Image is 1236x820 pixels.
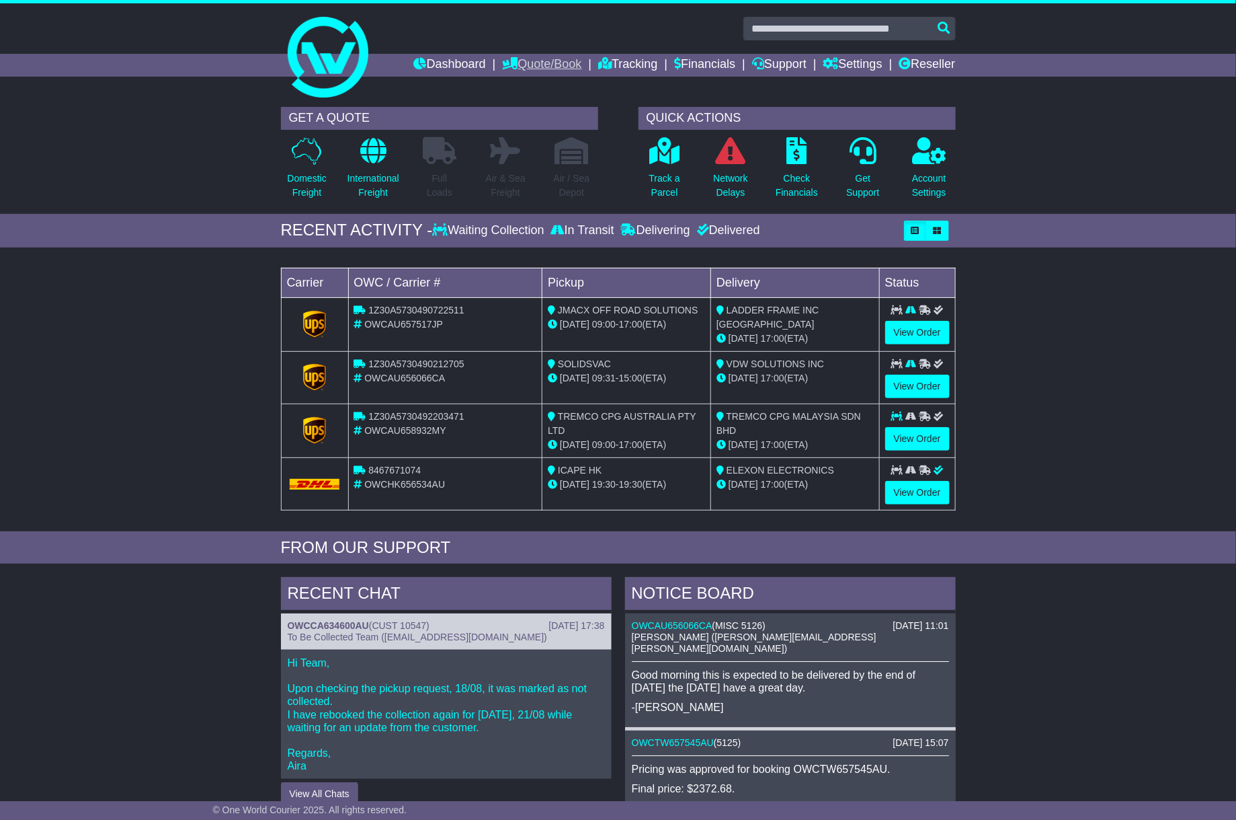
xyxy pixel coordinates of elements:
div: (ETA) [716,478,874,492]
span: SOLIDSVAC [558,359,611,369]
div: - (ETA) [548,438,705,452]
div: [DATE] 17:38 [548,620,604,632]
td: Carrier [281,268,348,297]
span: [DATE] [729,373,758,383]
a: View Order [885,321,950,344]
p: Get Support [846,172,879,200]
span: 17:00 [761,479,784,490]
span: JMACX OFF ROAD SOLUTIONS [558,305,698,315]
span: TREMCO CPG MALAYSIA SDN BHD [716,411,861,436]
span: To Be Collected Team ([EMAIL_ADDRESS][DOMAIN_NAME]) [288,632,547,642]
span: [DATE] [560,373,589,383]
p: Full Loads [423,172,456,200]
div: Delivered [694,223,760,238]
a: OWCAU656066CA [632,620,712,631]
div: (ETA) [716,438,874,452]
span: ICAPE HK [558,465,602,476]
a: View Order [885,481,950,505]
span: OWCAU657517JP [364,319,443,330]
span: OWCAU658932MY [364,425,446,436]
span: 1Z30A5730490722511 [368,305,464,315]
div: NOTICE BOARD [625,577,956,613]
span: LADDER FRAME INC [GEOGRAPHIC_DATA] [716,305,819,330]
span: © One World Courier 2025. All rights reserved. [213,805,407,815]
span: OWCHK656534AU [364,479,445,490]
div: ( ) [632,620,949,632]
span: [DATE] [729,439,758,450]
span: ELEXON ELECTRONICS [727,465,834,476]
span: 17:00 [619,319,643,330]
span: VDW SOLUTIONS INC [727,359,824,369]
td: Status [879,268,955,297]
span: [DATE] [560,319,589,330]
a: View Order [885,427,950,451]
span: [PERSON_NAME] ([PERSON_NAME][EMAIL_ADDRESS][PERSON_NAME][DOMAIN_NAME]) [632,632,876,654]
p: Air / Sea Depot [554,172,590,200]
a: Quote/Book [502,54,581,77]
div: In Transit [548,223,618,238]
span: 09:31 [592,373,616,383]
div: GET A QUOTE [281,107,598,130]
a: CheckFinancials [775,137,819,207]
span: 5125 [716,737,737,748]
span: TREMCO CPG AUSTRALIA PTY LTD [548,411,696,436]
img: GetCarrierServiceLogo [303,364,326,391]
img: DHL.png [290,479,340,490]
div: ( ) [632,737,949,749]
div: (ETA) [716,371,874,385]
a: DomesticFreight [286,137,327,207]
span: 17:00 [619,439,643,450]
div: - (ETA) [548,478,705,492]
span: 17:00 [761,439,784,450]
p: Final price: $2372.68. [632,782,949,795]
div: - (ETA) [548,318,705,332]
a: Financials [674,54,735,77]
span: 8467671074 [368,465,421,476]
p: Account Settings [912,172,946,200]
span: 1Z30A5730490212705 [368,359,464,369]
p: Good morning this is expected to be delivered by the end of [DATE] the [DATE] have a great day. [632,669,949,694]
p: Track a Parcel [649,172,680,200]
a: Support [752,54,807,77]
span: CUST 10547 [372,620,427,631]
span: 15:00 [619,373,643,383]
div: - (ETA) [548,371,705,385]
span: 19:30 [592,479,616,490]
span: OWCAU656066CA [364,373,445,383]
span: [DATE] [729,479,758,490]
span: 17:00 [761,333,784,344]
a: OWCCA634600AU [288,620,369,631]
div: [DATE] 15:07 [893,737,948,749]
td: Delivery [710,268,879,297]
button: View All Chats [281,782,358,806]
div: Delivering [618,223,694,238]
span: 1Z30A5730492203471 [368,411,464,422]
a: GetSupport [846,137,880,207]
a: OWCTW657545AU [632,737,714,748]
span: MISC 5126 [715,620,762,631]
div: QUICK ACTIONS [638,107,956,130]
p: Hi Team, Upon checking the pickup request, 18/08, it was marked as not collected. I have rebooked... [288,657,605,773]
span: 19:30 [619,479,643,490]
a: AccountSettings [911,137,947,207]
p: Domestic Freight [287,172,326,200]
a: Track aParcel [649,137,681,207]
span: [DATE] [729,333,758,344]
div: [DATE] 11:01 [893,620,948,632]
div: (ETA) [716,332,874,346]
a: Dashboard [414,54,486,77]
p: International Freight [347,172,399,200]
p: Network Delays [713,172,747,200]
img: GetCarrierServiceLogo [303,311,326,338]
a: View Order [885,375,950,398]
a: Tracking [598,54,657,77]
div: FROM OUR SUPPORT [281,538,956,558]
span: 09:00 [592,439,616,450]
a: Reseller [899,54,955,77]
p: -[PERSON_NAME] [632,701,949,714]
td: OWC / Carrier # [348,268,542,297]
p: Pricing was approved for booking OWCTW657545AU. [632,763,949,776]
div: RECENT ACTIVITY - [281,221,433,240]
span: 09:00 [592,319,616,330]
span: [DATE] [560,439,589,450]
